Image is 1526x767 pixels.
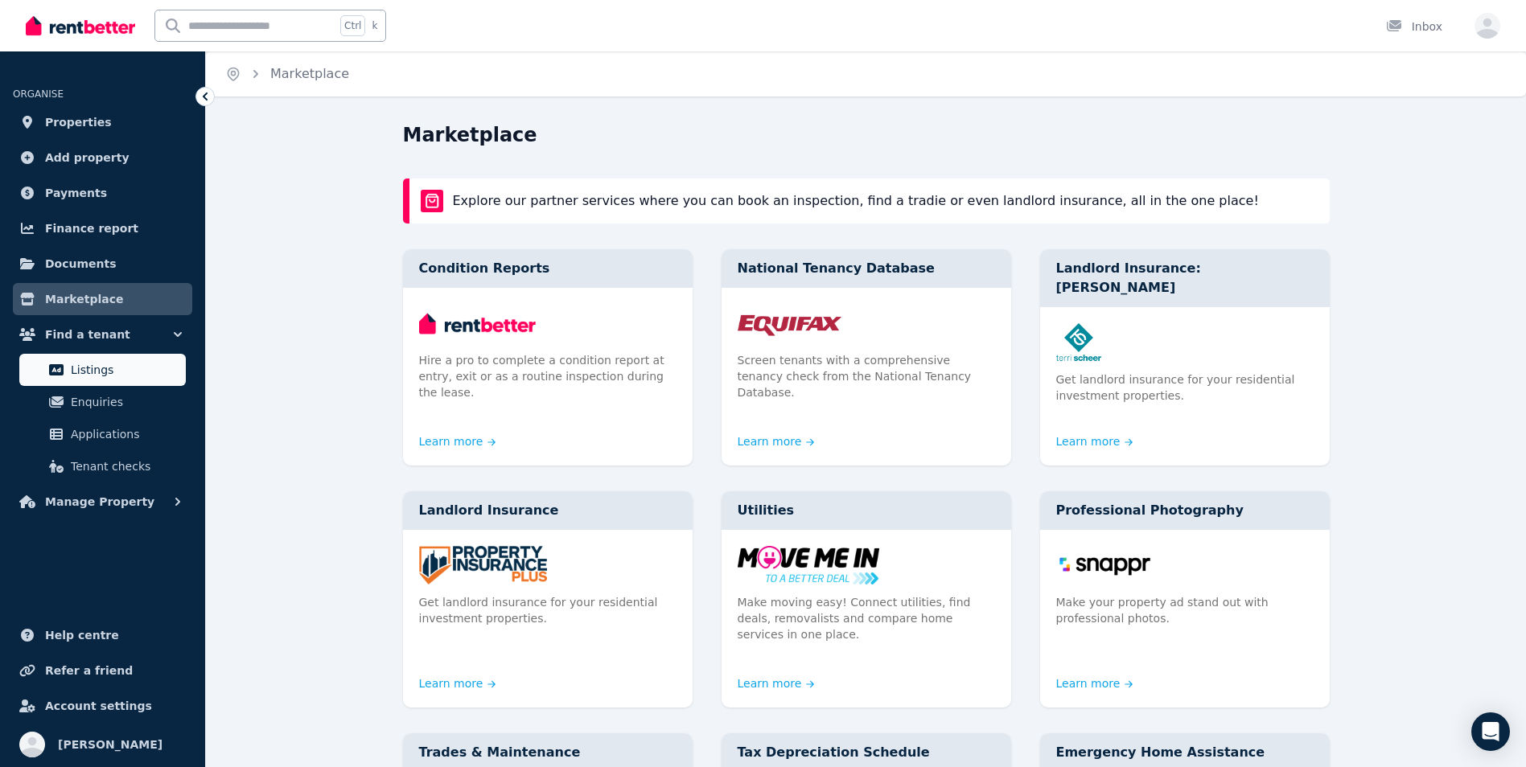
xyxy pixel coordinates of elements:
a: Learn more [419,433,496,449]
a: Add property [13,142,192,174]
p: Explore our partner services where you can book an inspection, find a tradie or even landlord ins... [453,191,1259,211]
div: Utilities [722,491,1011,530]
a: Payments [13,177,192,209]
a: Learn more [419,675,496,691]
img: Landlord Insurance: Terri Scheer [1056,323,1314,362]
a: Refer a friend [13,654,192,687]
span: Add property [45,148,130,167]
div: Inbox [1386,18,1442,35]
span: Refer a friend [45,661,133,680]
span: Help centre [45,625,119,645]
div: Professional Photography [1040,491,1330,530]
a: Marketplace [270,66,349,81]
a: Help centre [13,619,192,651]
a: Enquiries [19,386,186,418]
a: Learn more [1056,675,1133,691]
img: National Tenancy Database [738,304,995,342]
a: Tenant checks [19,450,186,482]
p: Screen tenants with a comprehensive tenancy check from the National Tenancy Database. [738,352,995,400]
a: Applications [19,418,186,450]
span: Documents [45,254,117,273]
img: Utilities [738,546,995,584]
span: Find a tenant [45,325,130,344]
img: rentBetter Marketplace [421,190,443,212]
div: Open Intercom Messenger [1471,712,1510,751]
span: Enquiries [71,392,179,412]
img: Condition Reports [419,304,677,342]
p: Get landlord insurance for your residential investment properties. [419,594,677,626]
a: Account settings [13,690,192,722]
p: Hire a pro to complete a condition report at entry, exit or as a routine inspection during the le... [419,352,677,400]
h1: Marketplace [403,122,537,148]
a: Learn more [1056,433,1133,449]
p: Make your property ad stand out with professional photos. [1056,594,1314,626]
div: Landlord Insurance: [PERSON_NAME] [1040,249,1330,307]
button: Manage Property [13,486,192,518]
a: Finance report [13,212,192,244]
p: Get landlord insurance for your residential investment properties. [1056,371,1314,404]
span: Applications [71,425,179,444]
span: Tenant checks [71,457,179,476]
div: Landlord Insurance [403,491,693,530]
span: Listings [71,360,179,379]
a: Properties [13,106,192,138]
div: Condition Reports [403,249,693,288]
a: Learn more [738,433,815,449]
span: Marketplace [45,289,123,309]
span: Account settings [45,696,152,716]
span: Finance report [45,219,138,238]
img: Landlord Insurance [419,546,677,584]
span: k [372,19,377,32]
a: Marketplace [13,283,192,315]
a: Learn more [738,675,815,691]
span: Properties [45,113,112,132]
nav: Breadcrumb [206,51,368,96]
img: Professional Photography [1056,546,1314,584]
a: Documents [13,248,192,280]
img: RentBetter [26,14,135,38]
span: Payments [45,183,107,203]
div: National Tenancy Database [722,249,1011,288]
span: Manage Property [45,492,154,511]
button: Find a tenant [13,318,192,351]
a: Listings [19,354,186,386]
p: Make moving easy! Connect utilities, find deals, removalists and compare home services in one place. [738,594,995,642]
span: ORGANISE [13,88,64,100]
span: Ctrl [340,15,365,36]
span: [PERSON_NAME] [58,735,162,754]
